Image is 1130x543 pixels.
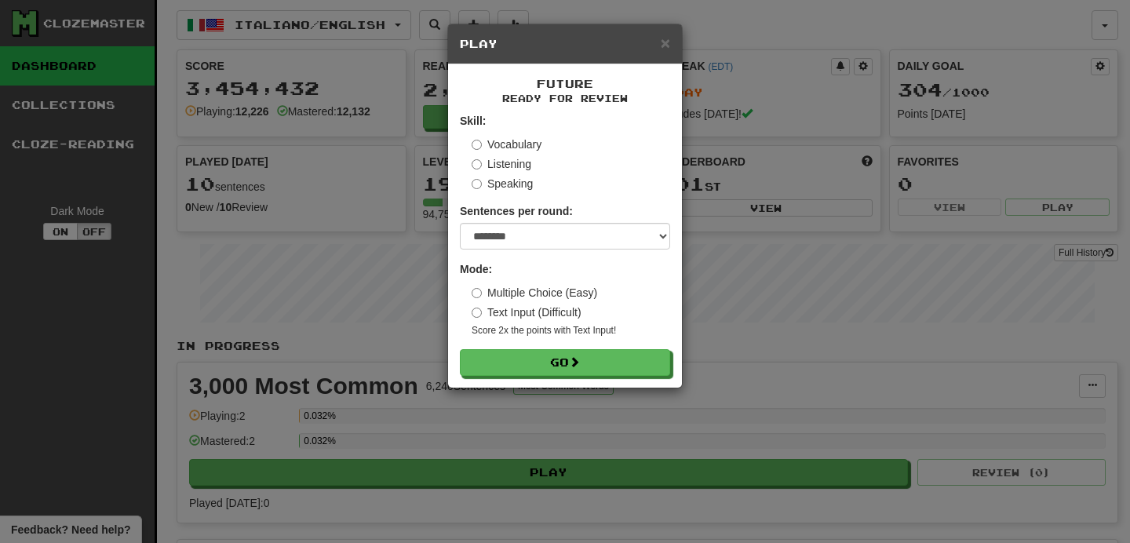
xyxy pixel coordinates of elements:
label: Speaking [472,176,533,191]
small: Score 2x the points with Text Input ! [472,324,670,337]
small: Ready for Review [460,92,670,105]
input: Text Input (Difficult) [472,308,482,318]
button: Go [460,349,670,376]
input: Vocabulary [472,140,482,150]
input: Speaking [472,179,482,189]
button: Close [661,35,670,51]
label: Sentences per round: [460,203,573,219]
label: Multiple Choice (Easy) [472,285,597,301]
label: Vocabulary [472,137,541,152]
label: Text Input (Difficult) [472,304,581,320]
h5: Play [460,36,670,52]
input: Listening [472,159,482,169]
strong: Skill: [460,115,486,127]
input: Multiple Choice (Easy) [472,288,482,298]
label: Listening [472,156,531,172]
span: × [661,34,670,52]
strong: Mode: [460,263,492,275]
span: Future [537,77,593,90]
